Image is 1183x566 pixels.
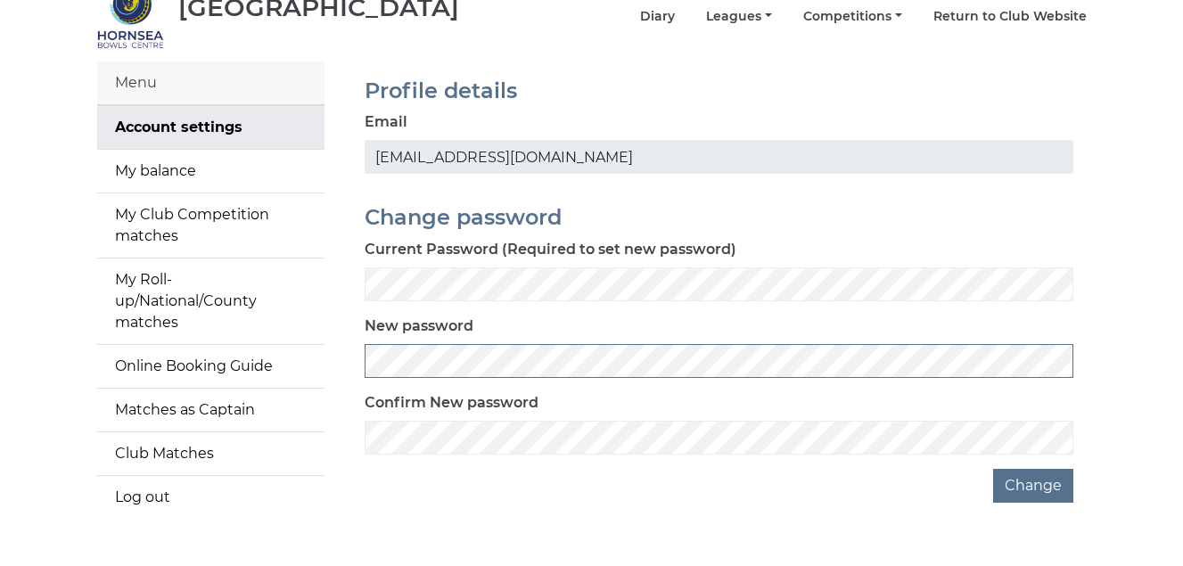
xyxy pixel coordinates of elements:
a: Return to Club Website [933,8,1087,25]
label: New password [365,316,473,337]
div: Menu [97,62,325,105]
a: My balance [97,150,325,193]
label: Current Password (Required to set new password) [365,239,736,260]
a: Online Booking Guide [97,345,325,388]
label: Email [365,111,407,133]
a: Club Matches [97,432,325,475]
a: Leagues [706,8,772,25]
h2: Profile details [365,79,1073,103]
a: Log out [97,476,325,519]
label: Confirm New password [365,392,538,414]
button: Change [993,469,1073,503]
a: Diary [640,8,675,25]
a: My Club Competition matches [97,193,325,258]
a: Matches as Captain [97,389,325,431]
h2: Change password [365,206,1073,229]
a: Competitions [803,8,902,25]
a: Account settings [97,106,325,149]
a: My Roll-up/National/County matches [97,258,325,344]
